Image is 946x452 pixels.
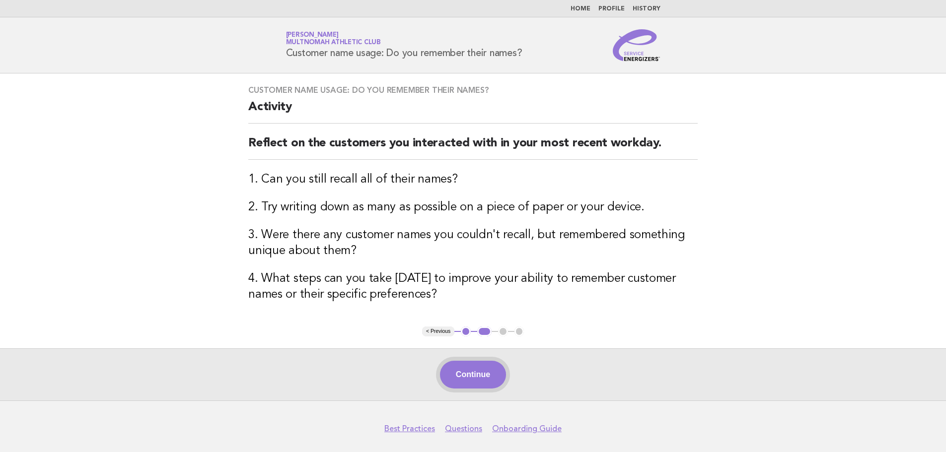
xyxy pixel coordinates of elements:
a: Onboarding Guide [492,424,562,434]
span: Multnomah Athletic Club [286,40,381,46]
a: Questions [445,424,482,434]
a: Best Practices [384,424,435,434]
h3: 1. Can you still recall all of their names? [248,172,698,188]
h3: Customer name usage: Do you remember their names? [248,85,698,95]
button: Continue [440,361,506,388]
h1: Customer name usage: Do you remember their names? [286,32,522,58]
a: Profile [598,6,625,12]
button: 1 [461,326,471,336]
img: Service Energizers [613,29,660,61]
button: < Previous [422,326,454,336]
h2: Reflect on the customers you interacted with in your most recent workday. [248,135,698,160]
a: Home [571,6,590,12]
a: History [633,6,660,12]
button: 2 [477,326,492,336]
a: [PERSON_NAME]Multnomah Athletic Club [286,32,381,46]
h3: 2. Try writing down as many as possible on a piece of paper or your device. [248,199,698,215]
h3: 4. What steps can you take [DATE] to improve your ability to remember customer names or their spe... [248,271,698,303]
h2: Activity [248,99,698,124]
h3: 3. Were there any customer names you couldn't recall, but remembered something unique about them? [248,227,698,259]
